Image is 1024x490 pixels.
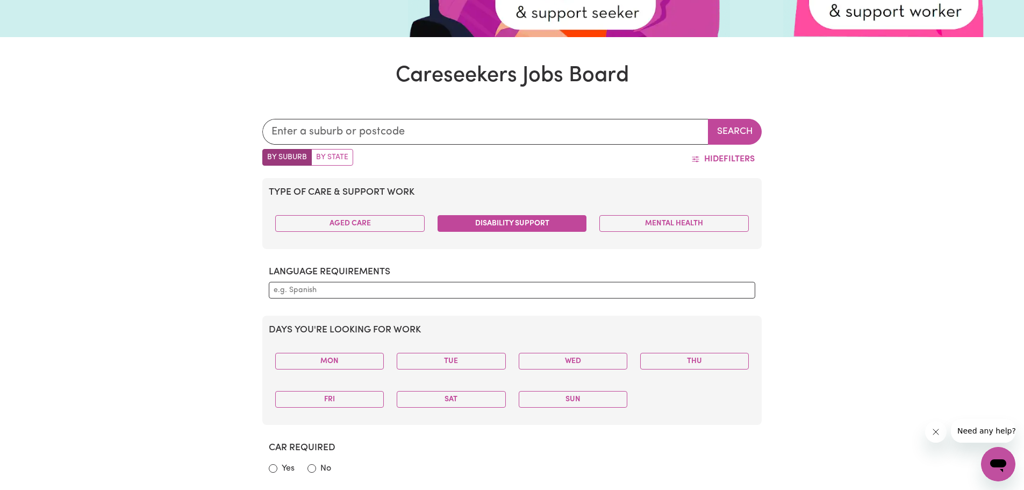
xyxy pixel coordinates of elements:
[282,462,295,475] label: Yes
[684,149,762,169] button: HideFilters
[951,419,1015,443] iframe: Message from company
[275,391,384,408] button: Fri
[438,215,587,232] button: Disability Support
[704,155,724,164] span: Hide
[599,215,749,232] button: Mental Health
[269,324,755,336] h2: Days you're looking for work
[274,285,750,296] input: e.g. Spanish
[320,462,331,475] label: No
[269,266,755,278] h2: Language requirements
[269,442,755,453] h2: Car required
[275,215,425,232] button: Aged Care
[311,149,353,166] label: Search by state
[397,391,505,408] button: Sat
[262,149,312,166] label: Search by suburb/post code
[269,187,755,198] h2: Type of care & support work
[519,391,627,408] button: Sun
[519,353,627,370] button: Wed
[6,8,65,16] span: Need any help?
[981,447,1015,481] iframe: Button to launch messaging window
[708,119,762,145] button: Search
[262,119,708,145] input: Enter a suburb or postcode
[640,353,749,370] button: Thu
[397,353,505,370] button: Tue
[925,421,947,443] iframe: Close message
[275,353,384,370] button: Mon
